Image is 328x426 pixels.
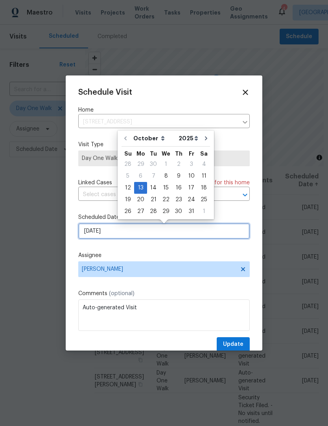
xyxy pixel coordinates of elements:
div: Fri Oct 10 2025 [185,170,198,182]
abbr: Friday [189,151,194,156]
div: Wed Oct 08 2025 [160,170,172,182]
div: 30 [147,159,160,170]
div: 7 [147,171,160,182]
div: Sat Oct 18 2025 [198,182,210,194]
div: 24 [185,194,198,205]
label: Visit Type [78,141,250,149]
div: 15 [160,182,172,193]
div: Fri Oct 31 2025 [185,206,198,217]
div: 6 [134,171,147,182]
div: 17 [185,182,198,193]
div: Wed Oct 01 2025 [160,158,172,170]
div: Thu Oct 16 2025 [172,182,185,194]
div: 13 [134,182,147,193]
input: Enter in an address [78,116,238,128]
div: 3 [185,159,198,170]
div: Sun Sep 28 2025 [122,158,134,170]
div: Fri Oct 24 2025 [185,194,198,206]
label: Assignee [78,252,250,259]
span: Close [241,88,250,97]
abbr: Tuesday [150,151,157,156]
div: 28 [147,206,160,217]
div: Tue Oct 07 2025 [147,170,160,182]
div: 11 [198,171,210,182]
div: 25 [198,194,210,205]
div: 1 [160,159,172,170]
button: Update [217,337,250,352]
span: Linked Cases [78,179,112,187]
div: 19 [122,194,134,205]
div: Fri Oct 17 2025 [185,182,198,194]
span: (optional) [109,291,135,296]
div: 27 [134,206,147,217]
div: Sun Oct 19 2025 [122,194,134,206]
div: Sun Oct 12 2025 [122,182,134,194]
div: Sat Nov 01 2025 [198,206,210,217]
div: 20 [134,194,147,205]
div: 2 [172,159,185,170]
div: 1 [198,206,210,217]
div: 9 [172,171,185,182]
div: Wed Oct 22 2025 [160,194,172,206]
div: 16 [172,182,185,193]
div: 26 [122,206,134,217]
label: Home [78,106,250,114]
div: 5 [122,171,134,182]
div: 23 [172,194,185,205]
div: Tue Sep 30 2025 [147,158,160,170]
div: Mon Oct 27 2025 [134,206,147,217]
span: [PERSON_NAME] [82,266,236,272]
div: Mon Oct 20 2025 [134,194,147,206]
div: Mon Oct 13 2025 [134,182,147,194]
div: Thu Oct 23 2025 [172,194,185,206]
div: Fri Oct 03 2025 [185,158,198,170]
div: Thu Oct 30 2025 [172,206,185,217]
div: 18 [198,182,210,193]
abbr: Sunday [124,151,132,156]
button: Open [240,189,251,200]
input: M/D/YYYY [78,223,250,239]
div: 31 [185,206,198,217]
div: Thu Oct 02 2025 [172,158,185,170]
button: Go to next month [200,130,212,146]
div: 22 [160,194,172,205]
div: Wed Oct 29 2025 [160,206,172,217]
span: Day One Walk [82,154,246,162]
div: Sat Oct 04 2025 [198,158,210,170]
div: 14 [147,182,160,193]
div: Thu Oct 09 2025 [172,170,185,182]
div: Tue Oct 14 2025 [147,182,160,194]
button: Go to previous month [120,130,131,146]
div: Mon Oct 06 2025 [134,170,147,182]
abbr: Wednesday [162,151,170,156]
div: 28 [122,159,134,170]
div: 21 [147,194,160,205]
div: 10 [185,171,198,182]
abbr: Saturday [200,151,208,156]
div: 30 [172,206,185,217]
span: Schedule Visit [78,88,132,96]
div: Sun Oct 05 2025 [122,170,134,182]
abbr: Monday [136,151,145,156]
select: Month [131,132,177,144]
span: Update [223,340,243,349]
textarea: Auto-generated Visit [78,299,250,331]
div: Tue Oct 21 2025 [147,194,160,206]
abbr: Thursday [175,151,182,156]
div: Sat Oct 11 2025 [198,170,210,182]
input: Select cases [78,189,228,201]
div: 4 [198,159,210,170]
select: Year [177,132,200,144]
div: 8 [160,171,172,182]
div: 12 [122,182,134,193]
div: 29 [160,206,172,217]
label: Scheduled Date [78,213,250,221]
label: Comments [78,290,250,297]
div: Tue Oct 28 2025 [147,206,160,217]
div: 29 [134,159,147,170]
div: Mon Sep 29 2025 [134,158,147,170]
div: Wed Oct 15 2025 [160,182,172,194]
div: Sun Oct 26 2025 [122,206,134,217]
div: Sat Oct 25 2025 [198,194,210,206]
